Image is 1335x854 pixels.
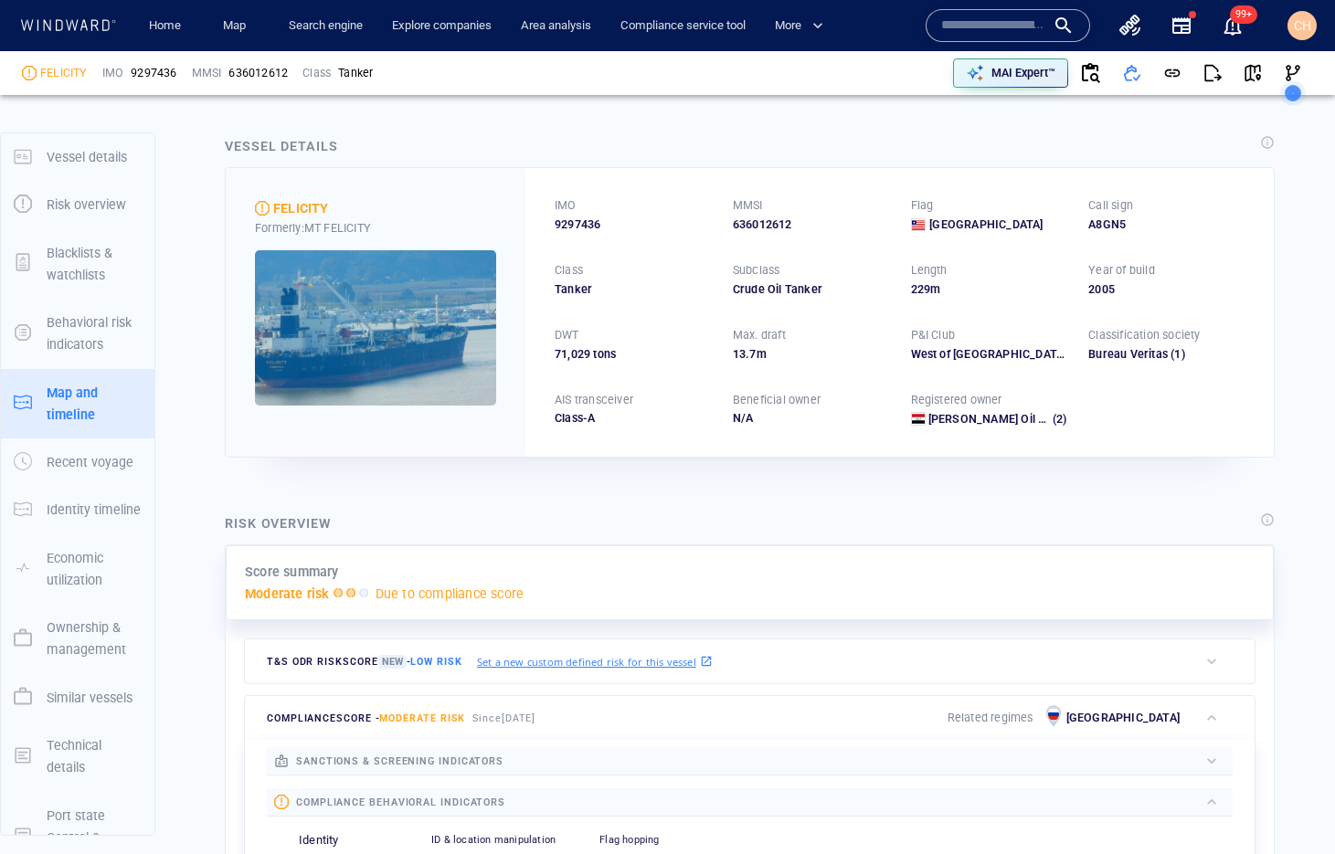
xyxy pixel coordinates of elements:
[47,194,126,216] p: Risk overview
[47,382,142,427] p: Map and timeline
[1,299,154,369] button: Behavioral risk indicators
[746,347,749,361] span: .
[410,656,461,668] span: Low risk
[102,65,124,81] p: IMO
[733,411,754,425] span: N/A
[929,216,1043,233] span: [GEOGRAPHIC_DATA]
[911,197,934,214] p: Flag
[1088,262,1155,279] p: Year of build
[1,534,154,605] button: Economic utilization
[555,346,711,363] div: 71,029 tons
[911,327,956,343] p: P&I Club
[775,16,823,37] span: More
[379,712,465,724] span: Moderate risk
[477,651,713,671] a: Set a new custom defined risk for this vessel
[1257,772,1321,840] iframe: Chat
[338,65,373,81] div: Tanker
[1,629,154,647] a: Ownership & management
[299,832,339,849] p: Identity
[1,195,154,213] a: Risk overview
[296,796,505,808] span: compliance behavioral indicators
[1222,15,1244,37] div: Notification center
[281,10,370,42] a: Search engine
[599,834,659,846] span: Flag hopping
[477,654,696,669] p: Set a new custom defined risk for this vessel
[225,512,332,534] div: Risk overview
[47,617,142,661] p: Ownership & management
[22,66,37,80] div: Moderate risk
[1,604,154,674] button: Ownership & management
[1066,710,1180,726] p: [GEOGRAPHIC_DATA]
[1,828,154,845] a: Port state Control & Casualties
[1,453,154,470] a: Recent voyage
[47,734,142,779] p: Technical details
[1168,346,1245,363] span: (1)
[1,722,154,792] button: Technical details
[911,282,931,296] span: 229
[228,65,288,81] div: 636012612
[47,242,142,287] p: Blacklists & watchlists
[208,10,267,42] button: Map
[255,250,496,406] img: 5905c34a0ed6155845fdd115_0
[385,10,499,42] a: Explore companies
[142,10,188,42] a: Home
[953,58,1068,88] button: MAI Expert™
[733,392,821,408] p: Beneficial owner
[991,65,1055,81] p: MAI Expert™
[1211,4,1255,47] button: 99+
[733,262,780,279] p: Subclass
[267,712,465,724] span: compliance score -
[378,655,407,669] span: New
[1233,53,1273,93] button: View on map
[1,147,154,164] a: Vessel details
[1112,53,1152,93] button: Add to vessel list
[733,281,889,298] div: Crude Oil Tanker
[245,583,330,605] p: Moderate risk
[1,486,154,533] button: Identity timeline
[948,710,1033,726] p: Related regimes
[245,561,339,583] p: Score summary
[749,347,756,361] span: 7
[768,10,839,42] button: More
[47,311,142,356] p: Behavioral risk indicators
[47,451,133,473] p: Recent voyage
[1,746,154,764] a: Technical details
[273,197,329,219] span: FELICITY
[928,411,1067,427] a: [PERSON_NAME] Oil Products (2)
[302,65,331,81] p: Class
[1,688,154,705] a: Similar vessels
[40,65,88,81] div: FELICITY
[1088,197,1133,214] p: Call sign
[1088,216,1245,233] div: A8GN5
[514,10,599,42] a: Area analysis
[733,347,746,361] span: 13
[255,220,496,237] div: Formerly: MT FELICITY
[1294,18,1311,33] span: CH
[911,392,1002,408] p: Registered owner
[192,65,222,81] p: MMSI
[431,834,556,846] span: ID & location manipulation
[555,411,595,425] span: Class-A
[911,346,1067,363] div: West of England
[555,281,711,298] div: Tanker
[1088,327,1200,343] p: Classification society
[472,712,535,724] span: Since [DATE]
[757,347,767,361] span: m
[1,324,154,342] a: Behavioral risk indicators
[613,10,753,42] a: Compliance service tool
[47,547,142,592] p: Economic utilization
[1,229,154,300] button: Blacklists & watchlists
[47,146,127,168] p: Vessel details
[911,262,948,279] p: Length
[555,392,633,408] p: AIS transceiver
[1088,346,1168,363] div: Bureau Veritas
[216,10,260,42] a: Map
[555,262,583,279] p: Class
[555,327,579,343] p: DWT
[47,687,132,709] p: Similar vessels
[733,197,763,214] p: MMSI
[1,501,154,518] a: Identity timeline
